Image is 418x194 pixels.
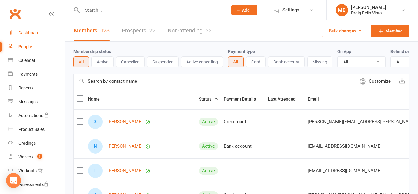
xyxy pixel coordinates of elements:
a: Reports [8,81,65,95]
a: [PERSON_NAME] [107,144,143,149]
a: Workouts [8,164,65,178]
a: Clubworx [7,6,23,21]
div: 123 [100,27,110,34]
span: [EMAIL_ADDRESS][DOMAIN_NAME] [308,140,382,152]
div: Messages [18,99,38,104]
button: All [73,56,89,67]
div: Reports [18,86,33,90]
span: Status [199,97,218,101]
div: Waivers [18,154,33,159]
a: Messages [8,95,65,109]
div: Open Intercom Messenger [6,173,21,188]
a: Automations [8,109,65,123]
input: Search by contact name [74,74,356,89]
span: Payment Details [224,97,263,101]
span: Add [242,8,250,13]
div: 22 [149,27,155,34]
div: Liam [88,164,103,178]
span: Customize [369,78,391,85]
a: Prospects22 [122,20,155,41]
a: [PERSON_NAME] [107,168,143,173]
a: People [8,40,65,54]
div: Credit card [224,119,263,124]
span: Email [308,97,326,101]
a: Product Sales [8,123,65,136]
span: [EMAIL_ADDRESS][DOMAIN_NAME] [308,165,382,177]
button: Bulk changes [322,25,369,37]
div: 23 [206,27,212,34]
a: Calendar [8,54,65,67]
div: Workouts [18,168,37,173]
a: Payments [8,67,65,81]
a: Members123 [74,20,110,41]
button: Cancelled [116,56,145,67]
button: Customize [356,74,395,89]
label: Membership status [73,49,111,54]
span: 1 [37,154,42,159]
a: Member [371,25,409,37]
div: Assessments [18,182,49,187]
div: People [18,44,32,49]
div: Payments [18,72,38,77]
span: Name [88,97,106,101]
a: Gradings [8,136,65,150]
button: All [228,56,244,67]
span: Member [385,27,402,35]
button: Active [91,56,114,67]
div: Dashboard [18,30,39,35]
div: Product Sales [18,127,45,132]
div: Calendar [18,58,35,63]
button: Missing [307,56,332,67]
label: On App [337,49,351,54]
div: Automations [18,113,43,118]
span: Last Attended [268,97,302,101]
button: Card [246,56,266,67]
a: Assessments [8,178,65,192]
button: Payment Details [224,95,263,103]
a: Non-attending23 [168,20,212,41]
button: Add [231,5,257,15]
a: [PERSON_NAME] [107,119,143,124]
button: Status [199,95,218,103]
a: Waivers 1 [8,150,65,164]
div: Bank account [224,144,263,149]
div: Xavier [88,115,103,129]
span: Settings [282,3,299,17]
div: Draig Bella Vista [351,10,386,16]
button: Bank account [268,56,305,67]
button: Active cancelling [181,56,223,67]
div: Active [199,118,218,126]
button: Suspended [147,56,179,67]
div: Active [199,142,218,150]
label: Payment type [228,49,255,54]
div: Neeraj [88,139,103,154]
div: MB [336,4,348,16]
input: Search... [80,6,223,14]
div: [PERSON_NAME] [351,5,386,10]
button: Email [308,95,326,103]
button: Last Attended [268,95,302,103]
div: Active [199,167,218,175]
button: Name [88,95,106,103]
div: Gradings [18,141,36,146]
a: Dashboard [8,26,65,40]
